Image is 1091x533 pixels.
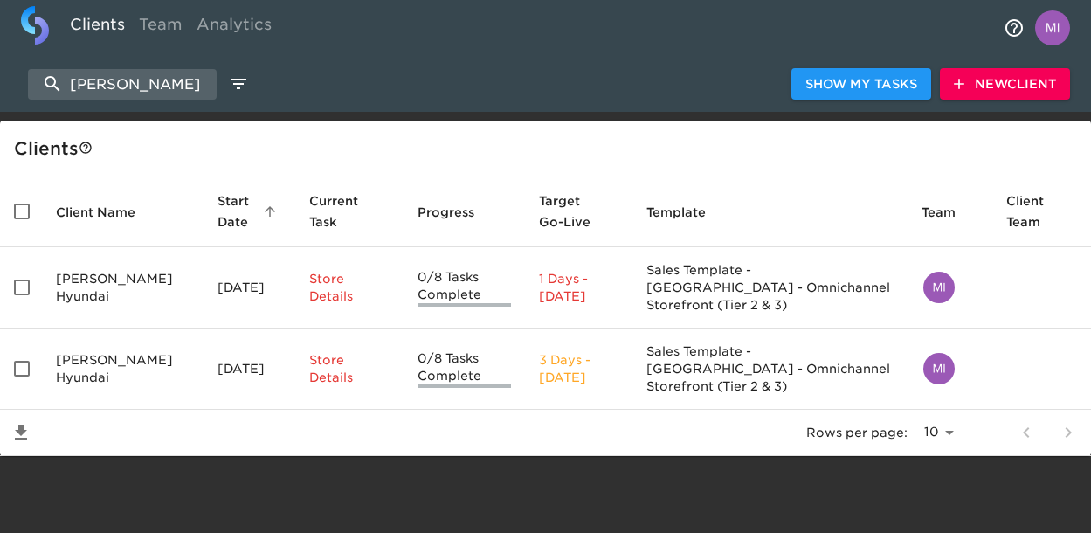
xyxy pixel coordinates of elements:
img: Profile [1035,10,1070,45]
a: Analytics [190,6,279,49]
span: New Client [954,73,1056,95]
span: Client Team [1006,190,1077,232]
a: Team [132,6,190,49]
p: Rows per page: [806,424,908,441]
select: rows per page [915,419,960,446]
img: mia.fisher@cdk.com [923,272,955,303]
td: [PERSON_NAME] Hyundai [42,329,204,410]
td: [DATE] [204,247,295,329]
span: Target Go-Live [539,190,618,232]
span: Show My Tasks [805,73,917,95]
img: logo [21,6,49,45]
td: [PERSON_NAME] Hyundai [42,247,204,329]
div: mia.fisher@cdk.com [922,351,978,386]
button: edit [224,69,253,99]
td: [DATE] [204,329,295,410]
p: 3 Days - [DATE] [539,351,618,386]
input: search [28,69,217,100]
td: Sales Template - [GEOGRAPHIC_DATA] - Omnichannel Storefront (Tier 2 & 3) [632,329,908,410]
div: Client s [14,135,1084,163]
button: NewClient [940,68,1070,100]
div: mia.fisher@cdk.com [922,270,978,305]
span: Calculated based on the start date and the duration of all Tasks contained in this Hub. [539,190,596,232]
td: 0/8 Tasks Complete [404,329,525,410]
td: Sales Template - [GEOGRAPHIC_DATA] - Omnichannel Storefront (Tier 2 & 3) [632,247,908,329]
span: Progress [418,202,497,223]
span: Current Task [309,190,390,232]
p: Store Details [309,351,390,386]
span: Team [922,202,978,223]
svg: This is a list of all of your clients and clients shared with you [79,141,93,155]
span: Template [646,202,728,223]
p: Store Details [309,270,390,305]
a: Clients [63,6,132,49]
button: notifications [993,7,1035,49]
td: 0/8 Tasks Complete [404,247,525,329]
p: 1 Days - [DATE] [539,270,618,305]
button: Show My Tasks [791,68,931,100]
img: mia.fisher@cdk.com [923,353,955,384]
span: Start Date [218,190,281,232]
span: This is the next Task in this Hub that should be completed [309,190,367,232]
span: Client Name [56,202,158,223]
